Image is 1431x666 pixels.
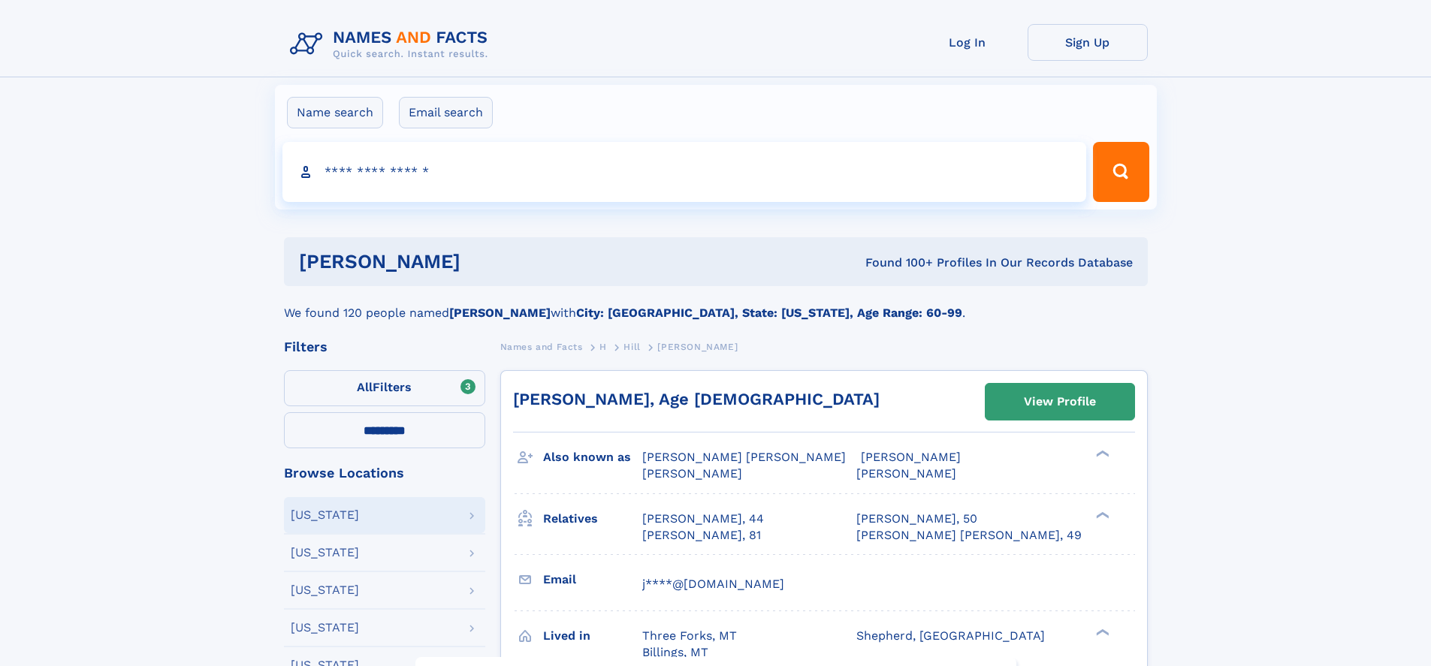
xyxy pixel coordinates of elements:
a: [PERSON_NAME] [PERSON_NAME], 49 [856,527,1082,544]
label: Name search [287,97,383,128]
label: Email search [399,97,493,128]
span: [PERSON_NAME] [642,466,742,481]
h3: Lived in [543,623,642,649]
div: [US_STATE] [291,547,359,559]
span: [PERSON_NAME] [PERSON_NAME] [642,450,846,464]
a: View Profile [986,384,1134,420]
h3: Relatives [543,506,642,532]
span: [PERSON_NAME] [657,342,738,352]
span: Billings, MT [642,645,708,659]
div: View Profile [1024,384,1096,419]
div: Filters [284,340,485,354]
label: Filters [284,370,485,406]
div: Browse Locations [284,466,485,480]
a: Sign Up [1028,24,1148,61]
a: [PERSON_NAME], Age [DEMOGRAPHIC_DATA] [513,390,880,408]
b: [PERSON_NAME] [449,306,551,320]
span: [PERSON_NAME] [861,450,961,464]
span: [PERSON_NAME] [856,466,956,481]
a: Names and Facts [500,337,583,356]
a: [PERSON_NAME], 81 [642,527,761,544]
span: Three Forks, MT [642,628,737,643]
h1: [PERSON_NAME] [299,252,663,271]
input: search input [282,142,1087,202]
span: Shepherd, [GEOGRAPHIC_DATA] [856,628,1045,643]
img: Logo Names and Facts [284,24,500,65]
div: [US_STATE] [291,622,359,634]
a: [PERSON_NAME], 44 [642,511,764,527]
span: All [357,380,373,394]
div: ❯ [1092,627,1110,637]
h3: Email [543,567,642,592]
a: Hill [623,337,640,356]
div: ❯ [1092,510,1110,520]
span: Hill [623,342,640,352]
div: ❯ [1092,449,1110,459]
div: We found 120 people named with . [284,286,1148,322]
b: City: [GEOGRAPHIC_DATA], State: [US_STATE], Age Range: 60-99 [576,306,962,320]
span: H [599,342,607,352]
a: H [599,337,607,356]
a: Log In [907,24,1028,61]
div: [US_STATE] [291,509,359,521]
a: [PERSON_NAME], 50 [856,511,977,527]
div: [US_STATE] [291,584,359,596]
h3: Also known as [543,445,642,470]
div: Found 100+ Profiles In Our Records Database [663,255,1133,271]
button: Search Button [1093,142,1149,202]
